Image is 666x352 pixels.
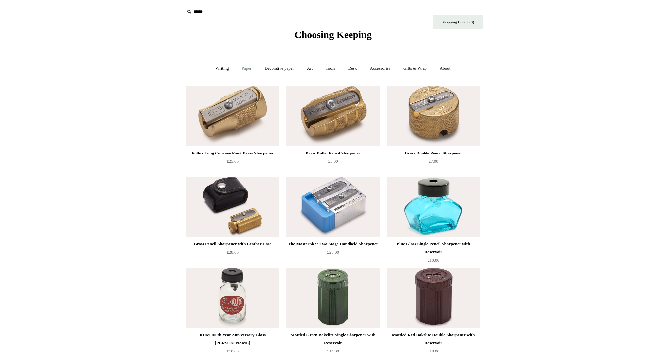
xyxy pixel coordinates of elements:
[387,86,480,146] a: Brass Double Pencil Sharpener Brass Double Pencil Sharpener
[427,258,439,263] span: £10.00
[434,60,457,77] a: About
[187,331,278,347] div: KUM 100th Year Anniversary Glass [PERSON_NAME]
[428,159,438,164] span: £7.00
[342,60,363,77] a: Desk
[186,86,279,146] img: Pollux Long Concave Point Brass Sharpener
[387,268,480,328] a: Mottled Red Bakelite Double Sharpener with Reservoir Mottled Red Bakelite Double Sharpener with R...
[286,86,380,146] a: Brass Bullet Pencil Sharpener Brass Bullet Pencil Sharpener
[320,60,341,77] a: Tools
[288,240,378,248] div: The Masterpiece Two Stage Handheld Sharpener
[227,159,239,164] span: £25.00
[286,240,380,267] a: The Masterpiece Two Stage Handheld Sharpener £25.00
[387,240,480,267] a: Blue Glass Single Pencil Sharpener with Reservoir £10.00
[236,60,258,77] a: Paper
[327,250,339,255] span: £25.00
[286,177,380,237] a: The Masterpiece Two Stage Handheld Sharpener The Masterpiece Two Stage Handheld Sharpener
[364,60,396,77] a: Accessories
[387,177,480,237] a: Blue Glass Single Pencil Sharpener with Reservoir Blue Glass Single Pencil Sharpener with Reservoir
[186,177,279,237] a: Brass Pencil Sharpener with Leather Case Brass Pencil Sharpener with Leather Case
[186,86,279,146] a: Pollux Long Concave Point Brass Sharpener Pollux Long Concave Point Brass Sharpener
[227,250,239,255] span: £28.00
[186,177,279,237] img: Brass Pencil Sharpener with Leather Case
[294,34,372,39] a: Choosing Keeping
[388,331,479,347] div: Mottled Red Bakelite Double Sharpener with Reservoir
[286,268,380,328] img: Mottled Green Bakelite Single Sharpener with Reservoir
[286,177,380,237] img: The Masterpiece Two Stage Handheld Sharpener
[288,149,378,157] div: Brass Bullet Pencil Sharpener
[187,240,278,248] div: Brass Pencil Sharpener with Leather Case
[387,149,480,176] a: Brass Double Pencil Sharpener £7.00
[259,60,300,77] a: Decorative paper
[433,15,483,29] a: Shopping Basket (0)
[186,149,279,176] a: Pollux Long Concave Point Brass Sharpener £25.00
[210,60,235,77] a: Writing
[387,268,480,328] img: Mottled Red Bakelite Double Sharpener with Reservoir
[286,86,380,146] img: Brass Bullet Pencil Sharpener
[388,149,479,157] div: Brass Double Pencil Sharpener
[286,149,380,176] a: Brass Bullet Pencil Sharpener £5.00
[186,240,279,267] a: Brass Pencil Sharpener with Leather Case £28.00
[397,60,433,77] a: Gifts & Wrap
[187,149,278,157] div: Pollux Long Concave Point Brass Sharpener
[288,331,378,347] div: Mottled Green Bakelite Single Sharpener with Reservoir
[286,268,380,328] a: Mottled Green Bakelite Single Sharpener with Reservoir Mottled Green Bakelite Single Sharpener wi...
[328,159,338,164] span: £5.00
[387,86,480,146] img: Brass Double Pencil Sharpener
[186,268,279,328] img: KUM 100th Year Anniversary Glass Jar Sharpener
[388,240,479,256] div: Blue Glass Single Pencil Sharpener with Reservoir
[301,60,318,77] a: Art
[387,177,480,237] img: Blue Glass Single Pencil Sharpener with Reservoir
[186,268,279,328] a: KUM 100th Year Anniversary Glass Jar Sharpener KUM 100th Year Anniversary Glass Jar Sharpener
[294,29,372,40] span: Choosing Keeping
